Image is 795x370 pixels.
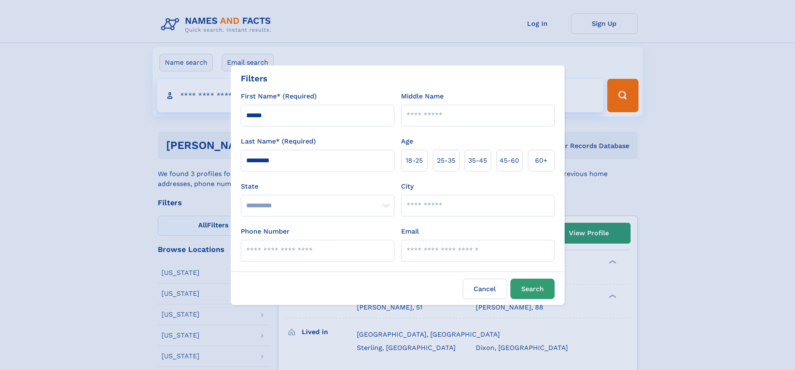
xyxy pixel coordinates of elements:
label: Middle Name [401,91,444,101]
div: Filters [241,72,268,85]
span: 45‑60 [500,156,519,166]
label: Email [401,227,419,237]
label: Age [401,136,413,146]
span: 25‑35 [437,156,455,166]
span: 35‑45 [468,156,487,166]
label: First Name* (Required) [241,91,317,101]
span: 18‑25 [406,156,423,166]
span: 60+ [535,156,548,166]
label: Cancel [463,279,507,299]
label: Phone Number [241,227,290,237]
label: State [241,181,394,191]
label: City [401,181,414,191]
button: Search [510,279,555,299]
label: Last Name* (Required) [241,136,316,146]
